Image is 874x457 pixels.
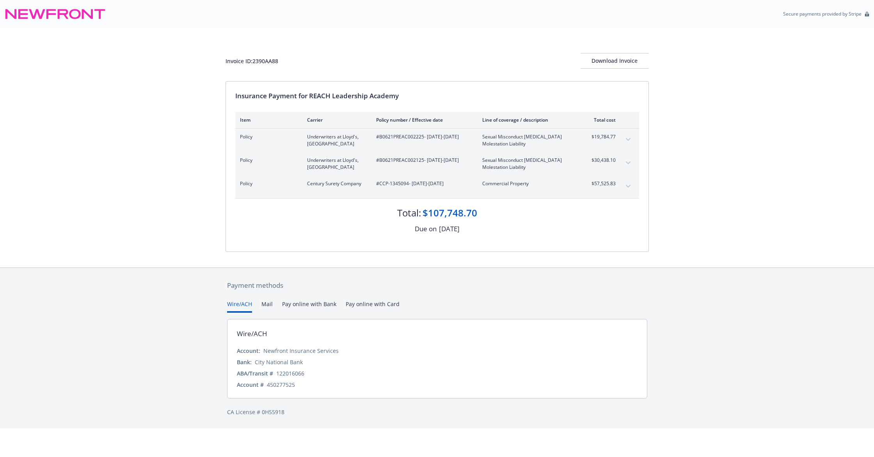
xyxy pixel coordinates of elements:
[376,133,470,140] span: #B0621PREAC002225 - [DATE]-[DATE]
[235,129,639,152] div: PolicyUnderwriters at Lloyd's, [GEOGRAPHIC_DATA]#B0621PREAC002225- [DATE]-[DATE]Sexual Misconduct...
[307,157,364,171] span: Underwriters at Lloyd's, [GEOGRAPHIC_DATA]
[307,133,364,147] span: Underwriters at Lloyd's, [GEOGRAPHIC_DATA]
[307,180,364,187] span: Century Surety Company
[237,329,267,339] div: Wire/ACH
[482,133,574,147] span: Sexual Misconduct [MEDICAL_DATA] Molestation Liability
[237,381,264,389] div: Account #
[346,300,400,313] button: Pay online with Card
[586,180,616,187] span: $57,525.83
[227,408,647,416] div: CA License # 0H55918
[622,180,634,193] button: expand content
[282,300,336,313] button: Pay online with Bank
[267,381,295,389] div: 450277525
[255,358,303,366] div: City National Bank
[586,133,616,140] span: $19,784.77
[482,117,574,123] div: Line of coverage / description
[276,369,304,377] div: 122016066
[376,117,470,123] div: Policy number / Effective date
[263,347,339,355] div: Newfront Insurance Services
[586,117,616,123] div: Total cost
[240,117,295,123] div: Item
[581,53,649,69] button: Download Invoice
[261,300,273,313] button: Mail
[482,157,574,171] span: Sexual Misconduct [MEDICAL_DATA] Molestation Liability
[240,157,295,164] span: Policy
[586,157,616,164] span: $30,438.10
[235,152,639,175] div: PolicyUnderwriters at Lloyd's, [GEOGRAPHIC_DATA]#B0621PREAC002125- [DATE]-[DATE]Sexual Misconduct...
[227,300,252,313] button: Wire/ACH
[226,57,278,65] div: Invoice ID: 2390AA88
[581,53,649,68] div: Download Invoice
[376,180,470,187] span: #CCP-1345094 - [DATE]-[DATE]
[240,180,295,187] span: Policy
[783,11,862,17] p: Secure payments provided by Stripe
[415,224,437,234] div: Due on
[235,175,639,198] div: PolicyCentury Surety Company#CCP-1345094- [DATE]-[DATE]Commercial Property$57,525.83expand content
[237,358,252,366] div: Bank:
[235,91,639,101] div: Insurance Payment for REACH Leadership Academy
[423,206,477,220] div: $107,748.70
[227,280,647,290] div: Payment methods
[237,369,273,377] div: ABA/Transit #
[622,133,634,146] button: expand content
[307,117,364,123] div: Carrier
[240,133,295,140] span: Policy
[439,224,460,234] div: [DATE]
[397,206,421,220] div: Total:
[482,180,574,187] span: Commercial Property
[622,157,634,169] button: expand content
[237,347,260,355] div: Account:
[376,157,470,164] span: #B0621PREAC002125 - [DATE]-[DATE]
